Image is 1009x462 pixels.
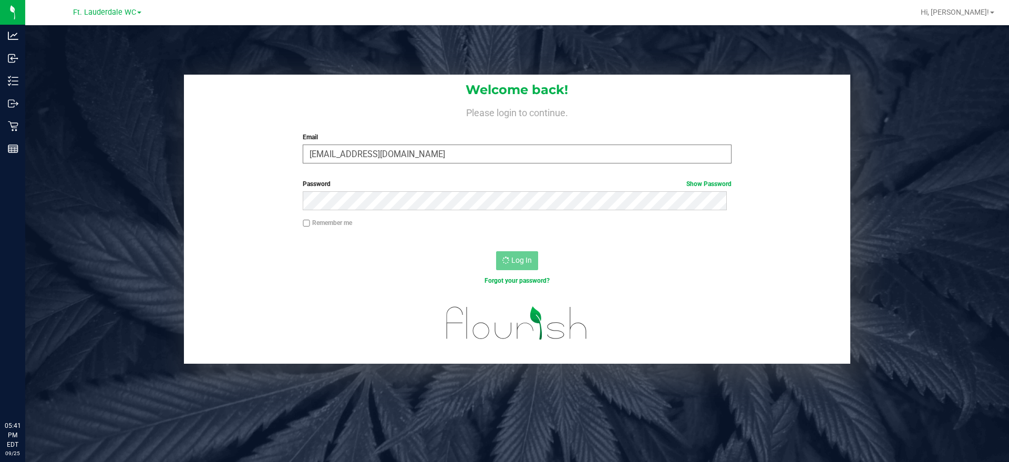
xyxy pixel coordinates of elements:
inline-svg: Inbound [8,53,18,64]
span: Log In [511,256,532,264]
p: 09/25 [5,449,20,457]
span: Ft. Lauderdale WC [73,8,136,17]
p: 05:41 PM EDT [5,421,20,449]
span: Password [303,180,331,188]
inline-svg: Inventory [8,76,18,86]
input: Remember me [303,220,310,227]
label: Remember me [303,218,352,228]
inline-svg: Retail [8,121,18,131]
h4: Please login to continue. [184,105,850,118]
img: flourish_logo.svg [434,296,600,350]
inline-svg: Analytics [8,30,18,41]
inline-svg: Outbound [8,98,18,109]
inline-svg: Reports [8,143,18,154]
a: Forgot your password? [485,277,550,284]
button: Log In [496,251,538,270]
span: Hi, [PERSON_NAME]! [921,8,989,16]
label: Email [303,132,731,142]
h1: Welcome back! [184,83,850,97]
a: Show Password [686,180,732,188]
